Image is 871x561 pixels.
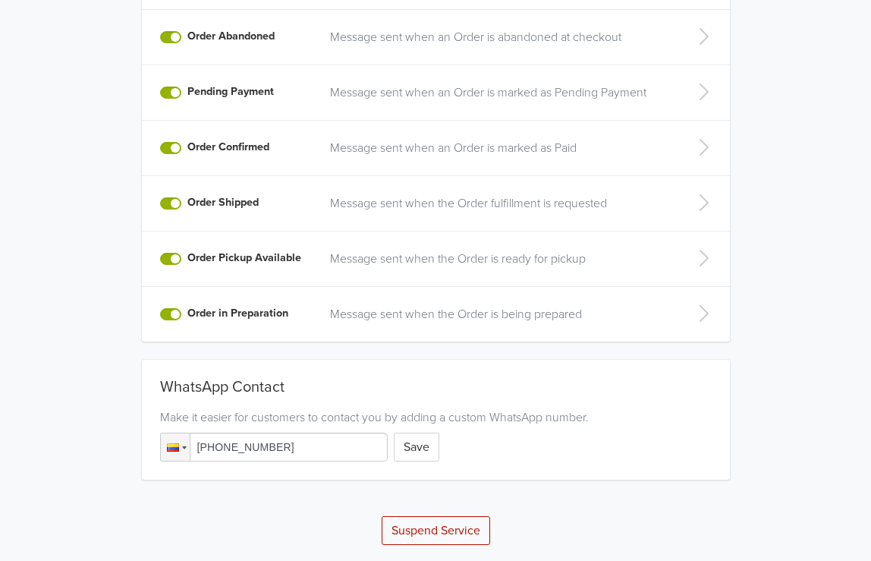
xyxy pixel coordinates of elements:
[187,250,301,266] label: Order Pickup Available
[187,305,288,322] label: Order in Preparation
[382,516,490,545] button: Suspend Service
[330,139,668,157] a: Message sent when an Order is marked as Paid
[330,84,668,102] a: Message sent when an Order is marked as Pending Payment
[161,433,190,461] div: Colombia: + 57
[330,305,668,323] a: Message sent when the Order is being prepared
[394,433,439,462] button: Save
[187,28,275,45] label: Order Abandoned
[187,139,269,156] label: Order Confirmed
[187,84,274,100] label: Pending Payment
[330,194,668,213] a: Message sent when the Order fulfillment is requested
[187,194,259,211] label: Order Shipped
[160,433,388,462] input: 1 (702) 123-4567
[330,250,668,268] a: Message sent when the Order is ready for pickup
[160,378,712,402] div: WhatsApp Contact
[330,28,668,46] a: Message sent when an Order is abandoned at checkout
[160,408,712,427] div: Make it easier for customers to contact you by adding a custom WhatsApp number.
